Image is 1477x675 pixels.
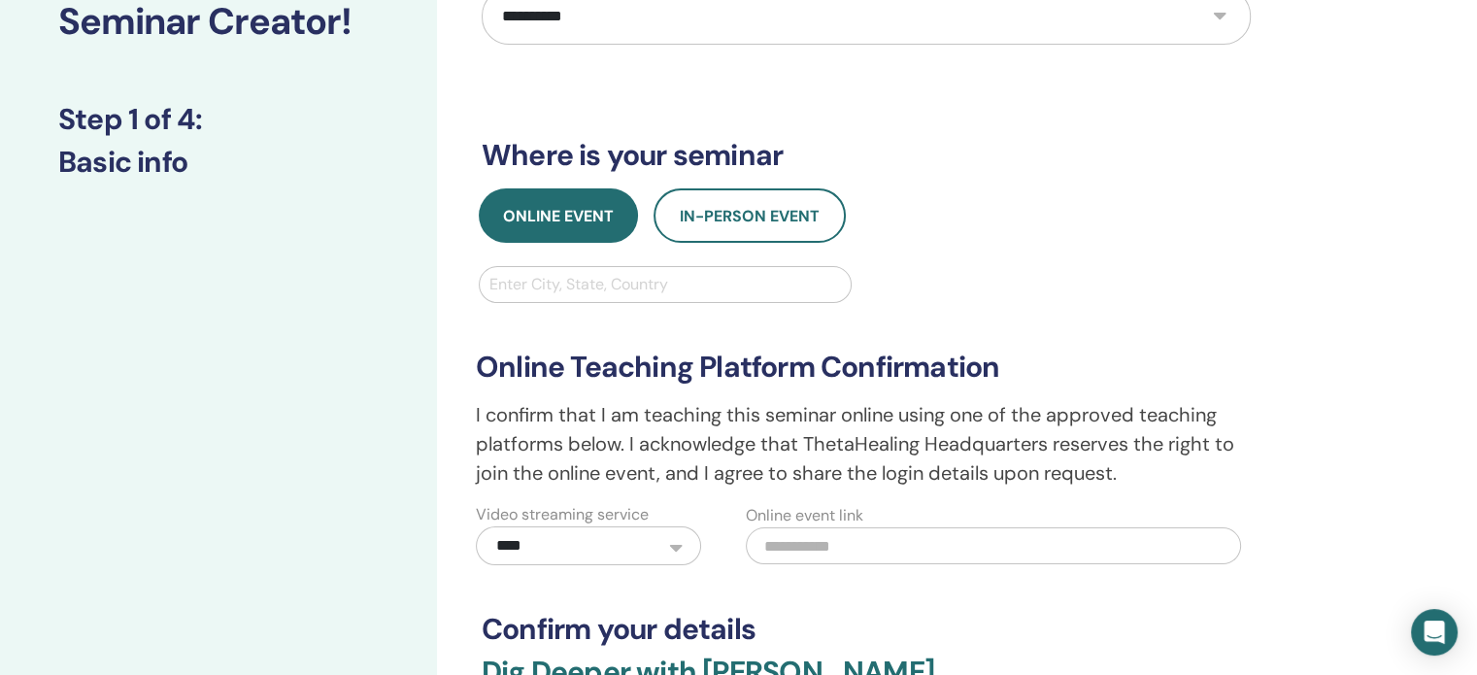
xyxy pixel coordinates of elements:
[476,503,649,526] label: Video streaming service
[479,188,638,243] button: Online Event
[680,206,820,226] span: In-Person Event
[476,350,1257,385] h3: Online Teaching Platform Confirmation
[476,400,1257,488] p: I confirm that I am teaching this seminar online using one of the approved teaching platforms bel...
[746,504,863,527] label: Online event link
[482,138,1251,173] h3: Where is your seminar
[1411,609,1458,656] div: Open Intercom Messenger
[58,145,379,180] h3: Basic info
[482,612,1251,647] h3: Confirm your details
[58,102,379,137] h3: Step 1 of 4 :
[503,206,614,226] span: Online Event
[654,188,846,243] button: In-Person Event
